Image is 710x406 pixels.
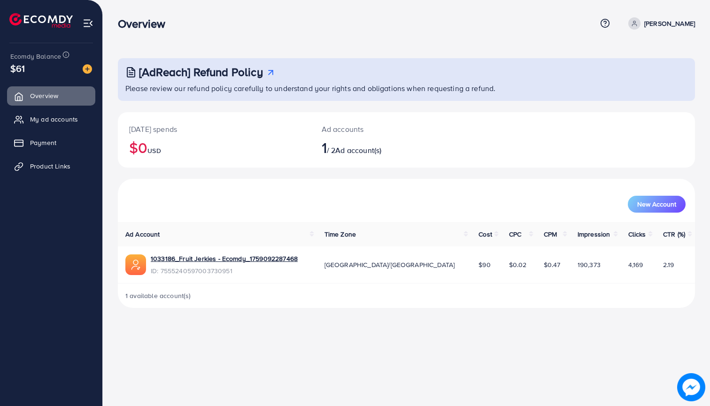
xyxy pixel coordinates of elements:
[147,146,161,155] span: USD
[544,230,557,239] span: CPM
[322,138,443,156] h2: / 2
[637,201,676,207] span: New Account
[478,230,492,239] span: Cost
[578,260,601,269] span: 190,373
[125,83,689,94] p: Please review our refund policy carefully to understand your rights and obligations when requesti...
[125,291,191,300] span: 1 available account(s)
[335,145,381,155] span: Ad account(s)
[83,64,92,74] img: image
[7,110,95,129] a: My ad accounts
[509,230,521,239] span: CPC
[151,266,298,276] span: ID: 7555240597003730951
[663,230,685,239] span: CTR (%)
[544,260,561,269] span: $0.47
[10,52,61,61] span: Ecomdy Balance
[118,17,173,31] h3: Overview
[30,161,70,171] span: Product Links
[151,254,298,263] a: 1033186_Fruit Jerkies - Ecomdy_1759092287468
[30,115,78,124] span: My ad accounts
[578,230,610,239] span: Impression
[9,13,73,28] img: logo
[30,138,56,147] span: Payment
[7,157,95,176] a: Product Links
[139,65,263,79] h3: [AdReach] Refund Policy
[7,86,95,105] a: Overview
[322,123,443,135] p: Ad accounts
[625,17,695,30] a: [PERSON_NAME]
[322,137,327,158] span: 1
[644,18,695,29] p: [PERSON_NAME]
[509,260,527,269] span: $0.02
[125,254,146,275] img: ic-ads-acc.e4c84228.svg
[30,91,58,100] span: Overview
[129,138,299,156] h2: $0
[628,260,643,269] span: 4,169
[83,18,93,29] img: menu
[478,260,490,269] span: $90
[10,61,25,75] span: $61
[324,230,356,239] span: Time Zone
[628,196,686,213] button: New Account
[129,123,299,135] p: [DATE] spends
[628,230,646,239] span: Clicks
[7,133,95,152] a: Payment
[663,260,674,269] span: 2.19
[125,230,160,239] span: Ad Account
[324,260,455,269] span: [GEOGRAPHIC_DATA]/[GEOGRAPHIC_DATA]
[677,373,705,401] img: image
